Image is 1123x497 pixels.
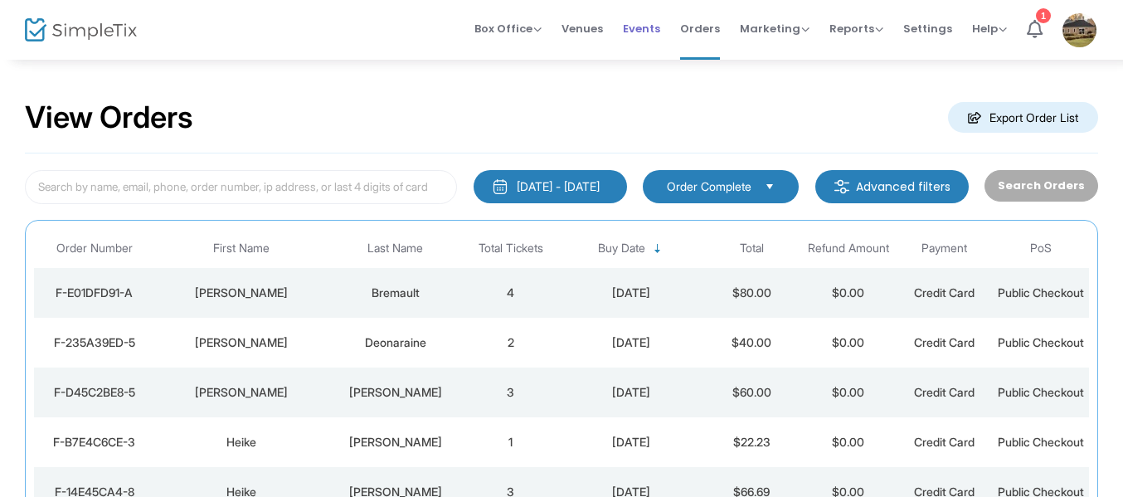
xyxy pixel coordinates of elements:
span: Reports [829,21,883,37]
span: Public Checkout [998,435,1084,449]
img: filter [834,178,850,195]
img: monthly [492,178,508,195]
span: Box Office [474,21,542,37]
th: Refund Amount [800,229,896,268]
span: Credit Card [914,285,975,300]
div: 2025-08-16 [563,384,699,401]
div: Leanne [158,285,323,301]
button: [DATE] - [DATE] [474,170,627,203]
span: Events [623,7,660,50]
div: Bures [332,434,459,451]
button: Select [758,178,781,196]
td: $22.23 [703,417,800,467]
span: Public Checkout [998,385,1084,399]
span: Buy Date [598,241,645,256]
input: Search by name, email, phone, order number, ip address, or last 4 digits of card [25,170,457,204]
td: 4 [463,268,559,318]
td: $0.00 [800,318,896,368]
span: Venues [561,7,603,50]
m-button: Export Order List [948,102,1098,133]
td: $0.00 [800,417,896,467]
td: 1 [463,417,559,467]
td: $80.00 [703,268,800,318]
span: Payment [921,241,967,256]
span: Public Checkout [998,335,1084,349]
div: Lehman [332,384,459,401]
div: [DATE] - [DATE] [517,178,600,195]
div: Kristy [158,334,323,351]
span: First Name [213,241,270,256]
div: Deonaraine [332,334,459,351]
div: F-D45C2BE8-5 [38,384,150,401]
div: F-B7E4C6CE-3 [38,434,150,451]
th: Total [703,229,800,268]
div: 2025-08-17 [563,285,699,301]
span: PoS [1030,241,1052,256]
span: Orders [680,7,720,50]
span: Credit Card [914,435,975,449]
div: 2025-08-12 [563,434,699,451]
span: Public Checkout [998,285,1084,300]
span: Marketing [740,21,809,37]
div: Candace [158,384,323,401]
span: Order Complete [667,178,751,195]
td: 2 [463,318,559,368]
th: Total Tickets [463,229,559,268]
span: Help [972,21,1007,37]
h2: View Orders [25,100,193,136]
div: Bremault [332,285,459,301]
td: $40.00 [703,318,800,368]
div: 1 [1036,8,1051,23]
div: F-235A39ED-5 [38,334,150,351]
span: Settings [903,7,952,50]
td: 3 [463,368,559,417]
span: Order Number [56,241,133,256]
span: Last Name [367,241,423,256]
span: Sortable [651,242,664,256]
m-button: Advanced filters [815,170,969,203]
td: $0.00 [800,368,896,417]
div: F-E01DFD91-A [38,285,150,301]
td: $60.00 [703,368,800,417]
span: Credit Card [914,335,975,349]
div: Heike [158,434,323,451]
div: 2025-08-17 [563,334,699,351]
td: $0.00 [800,268,896,318]
span: Credit Card [914,385,975,399]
